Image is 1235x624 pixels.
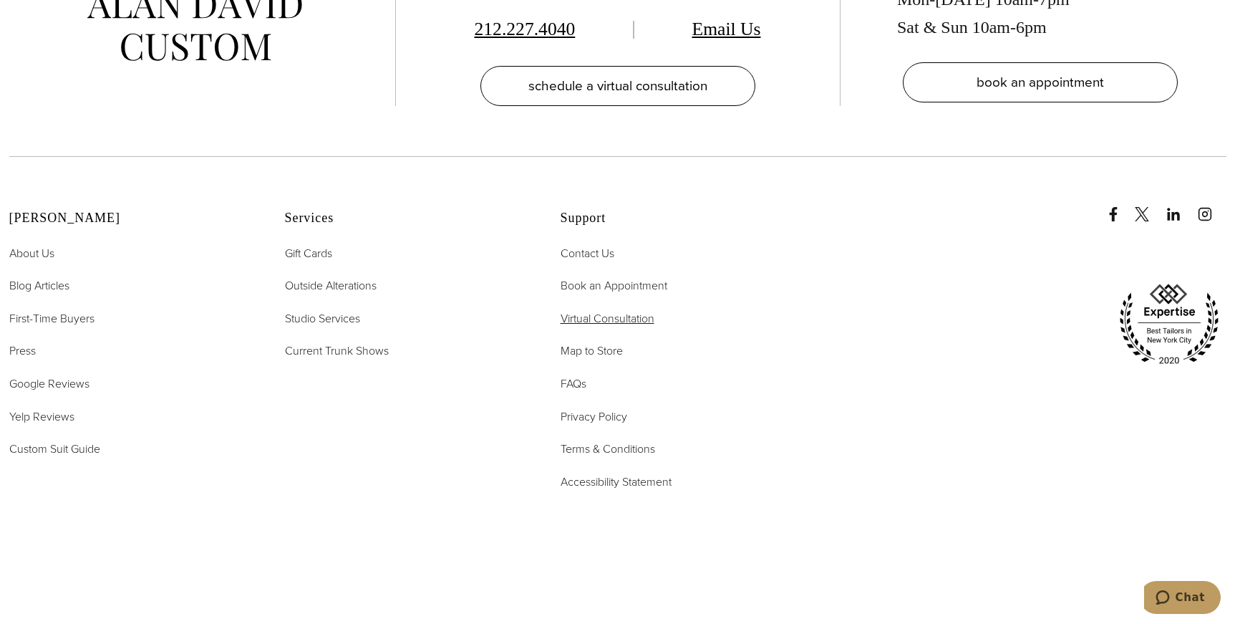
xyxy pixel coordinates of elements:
[561,310,654,327] span: Virtual Consultation
[1198,193,1226,221] a: instagram
[1144,581,1221,617] iframe: Opens a widget where you can chat to one of our agents
[9,310,95,327] span: First-Time Buyers
[9,440,100,459] a: Custom Suit Guide
[285,244,332,263] a: Gift Cards
[561,277,667,294] span: Book an Appointment
[561,342,623,360] a: Map to Store
[285,277,377,294] span: Outside Alterations
[561,473,672,491] a: Accessibility Statement
[9,342,36,360] a: Press
[9,245,54,261] span: About Us
[285,309,360,328] a: Studio Services
[561,277,667,295] a: Book an Appointment
[9,211,249,226] h2: [PERSON_NAME]
[1135,193,1163,221] a: x/twitter
[9,244,249,459] nav: Alan David Footer Nav
[9,244,54,263] a: About Us
[561,408,627,426] a: Privacy Policy
[285,342,389,359] span: Current Trunk Shows
[561,245,614,261] span: Contact Us
[1166,193,1195,221] a: linkedin
[285,342,389,360] a: Current Trunk Shows
[9,375,89,393] a: Google Reviews
[9,441,100,457] span: Custom Suit Guide
[285,211,525,226] h2: Services
[9,408,74,426] a: Yelp Reviews
[285,244,525,360] nav: Services Footer Nav
[561,244,800,491] nav: Support Footer Nav
[1112,279,1226,370] img: expertise, best tailors in new york city 2020
[977,72,1104,92] span: book an appointment
[9,277,69,295] a: Blog Articles
[561,474,672,490] span: Accessibility Statement
[285,277,377,295] a: Outside Alterations
[1106,193,1132,221] a: Facebook
[561,408,627,425] span: Privacy Policy
[561,342,623,359] span: Map to Store
[561,441,655,457] span: Terms & Conditions
[528,75,707,96] span: schedule a virtual consultation
[561,440,655,459] a: Terms & Conditions
[561,211,800,226] h2: Support
[480,66,755,106] a: schedule a virtual consultation
[285,245,332,261] span: Gift Cards
[9,309,95,328] a: First-Time Buyers
[561,375,586,392] span: FAQs
[9,375,89,392] span: Google Reviews
[475,19,576,39] a: 212.227.4040
[9,408,74,425] span: Yelp Reviews
[692,19,761,39] a: Email Us
[561,309,654,328] a: Virtual Consultation
[285,310,360,327] span: Studio Services
[9,277,69,294] span: Blog Articles
[561,375,586,393] a: FAQs
[903,62,1178,102] a: book an appointment
[561,244,614,263] a: Contact Us
[9,342,36,359] span: Press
